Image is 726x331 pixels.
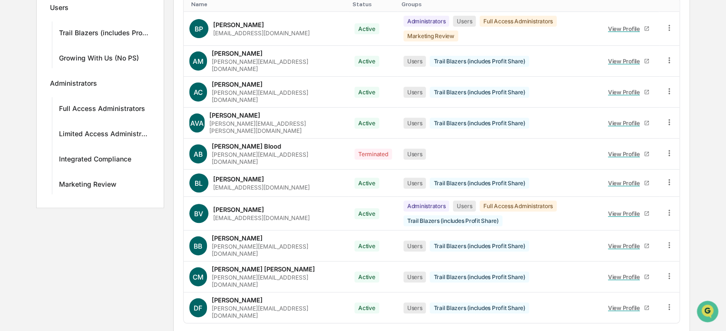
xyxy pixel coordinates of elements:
[212,80,263,88] div: [PERSON_NAME]
[604,116,653,130] a: View Profile
[213,30,310,37] div: [EMAIL_ADDRESS][DOMAIN_NAME]
[430,241,529,251] div: Trail Blazers (includes Profit Share)
[604,21,653,36] a: View Profile
[430,118,529,129] div: Trail Blazers (includes Profit Share)
[212,234,263,242] div: [PERSON_NAME]
[403,201,450,211] div: Administrators
[212,50,263,57] div: [PERSON_NAME]
[604,301,653,315] a: View Profile
[194,150,203,158] span: AB
[32,82,120,90] div: We're available if you need us!
[354,149,392,160] div: Terminated
[604,176,653,191] a: View Profile
[608,304,644,311] div: View Profile
[453,201,476,211] div: Users
[608,242,644,250] div: View Profile
[430,87,529,98] div: Trail Blazers (includes Profit Share)
[602,1,655,8] div: Toggle SortBy
[78,120,118,130] span: Attestations
[403,241,426,251] div: Users
[59,130,150,141] div: Limited Access Administrators
[194,210,203,218] span: BV
[19,120,61,130] span: Preclearance
[354,23,379,34] div: Active
[59,155,131,166] div: Integrated Compliance
[354,302,379,313] div: Active
[59,104,145,116] div: Full Access Administrators
[403,302,426,313] div: Users
[213,214,310,221] div: [EMAIL_ADDRESS][DOMAIN_NAME]
[213,175,264,183] div: [PERSON_NAME]
[193,57,204,65] span: AM
[209,120,343,134] div: [PERSON_NAME][EMAIL_ADDRESS][PERSON_NAME][DOMAIN_NAME]
[195,25,203,33] span: BP
[353,1,394,8] div: Toggle SortBy
[194,88,203,96] span: AC
[190,119,204,127] span: AVA
[59,29,150,40] div: Trail Blazers (includes Profit Share)
[212,296,263,304] div: [PERSON_NAME]
[354,87,379,98] div: Active
[480,201,557,211] div: Full Access Administrators
[696,300,721,325] iframe: Open customer support
[212,305,343,319] div: [PERSON_NAME][EMAIL_ADDRESS][DOMAIN_NAME]
[212,89,343,103] div: [PERSON_NAME][EMAIL_ADDRESS][DOMAIN_NAME]
[195,179,203,187] span: BL
[403,149,426,160] div: Users
[10,121,17,129] div: 🖐️
[403,178,426,189] div: Users
[608,25,644,32] div: View Profile
[50,79,97,90] div: Administrators
[95,161,115,169] span: Pylon
[480,16,557,27] div: Full Access Administrators
[430,178,529,189] div: Trail Blazers (includes Profit Share)
[667,1,676,8] div: Toggle SortBy
[604,239,653,253] a: View Profile
[403,30,458,41] div: Marketing Review
[604,270,653,284] a: View Profile
[212,243,343,257] div: [PERSON_NAME][EMAIL_ADDRESS][DOMAIN_NAME]
[608,150,644,158] div: View Profile
[10,139,17,147] div: 🔎
[608,89,644,96] div: View Profile
[162,76,173,87] button: Start new chat
[604,206,653,221] a: View Profile
[10,20,173,35] p: How can we help?
[430,271,529,282] div: Trail Blazers (includes Profit Share)
[608,58,644,65] div: View Profile
[212,142,281,150] div: [PERSON_NAME] Blood
[430,56,529,67] div: Trail Blazers (includes Profit Share)
[10,73,27,90] img: 1746055101610-c473b297-6a78-478c-a979-82029cc54cd1
[430,302,529,313] div: Trail Blazers (includes Profit Share)
[354,178,379,189] div: Active
[604,54,653,69] a: View Profile
[209,111,260,119] div: [PERSON_NAME]
[213,21,264,29] div: [PERSON_NAME]
[213,184,310,191] div: [EMAIL_ADDRESS][DOMAIN_NAME]
[608,210,644,217] div: View Profile
[212,265,315,273] div: [PERSON_NAME] [PERSON_NAME]
[212,151,343,165] div: [PERSON_NAME][EMAIL_ADDRESS][DOMAIN_NAME]
[194,242,202,250] span: BB
[608,120,644,127] div: View Profile
[6,134,64,151] a: 🔎Data Lookup
[67,161,115,169] a: Powered byPylon
[604,147,653,161] a: View Profile
[19,138,60,148] span: Data Lookup
[50,3,69,15] div: Users
[65,116,122,133] a: 🗄️Attestations
[453,16,476,27] div: Users
[194,304,202,312] span: DF
[403,56,426,67] div: Users
[354,118,379,129] div: Active
[213,206,264,213] div: [PERSON_NAME]
[608,180,644,187] div: View Profile
[403,118,426,129] div: Users
[403,215,502,226] div: Trail Blazers (includes Profit Share)
[354,208,379,219] div: Active
[193,273,204,281] span: CM
[403,271,426,282] div: Users
[403,87,426,98] div: Users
